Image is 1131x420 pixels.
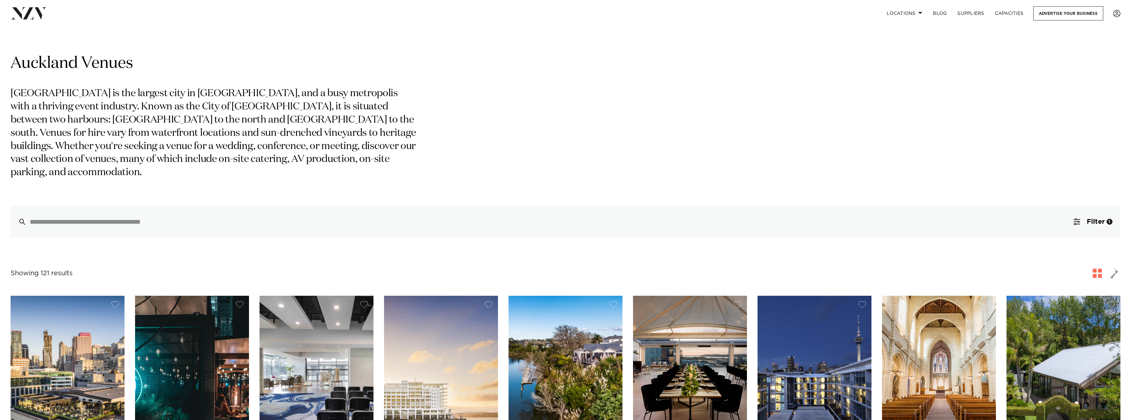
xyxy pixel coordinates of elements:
[11,53,1120,74] h1: Auckland Venues
[11,7,47,19] img: nzv-logo.png
[952,6,989,20] a: SUPPLIERS
[928,6,952,20] a: BLOG
[1033,6,1103,20] a: Advertise your business
[11,87,419,179] p: [GEOGRAPHIC_DATA] is the largest city in [GEOGRAPHIC_DATA], and a busy metropolis with a thriving...
[1066,206,1120,238] button: Filter1
[990,6,1029,20] a: Capacities
[881,6,928,20] a: Locations
[1087,218,1105,225] span: Filter
[11,268,73,279] div: Showing 121 results
[1107,219,1113,225] div: 1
